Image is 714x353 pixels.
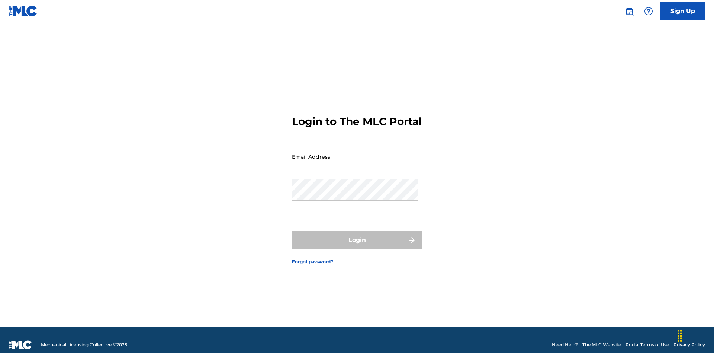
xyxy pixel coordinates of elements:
img: search [625,7,634,16]
a: Public Search [622,4,637,19]
span: Mechanical Licensing Collective © 2025 [41,341,127,348]
img: logo [9,340,32,349]
a: Sign Up [660,2,705,20]
a: The MLC Website [582,341,621,348]
a: Portal Terms of Use [625,341,669,348]
iframe: Chat Widget [677,317,714,353]
div: Drag [674,325,686,347]
img: help [644,7,653,16]
a: Privacy Policy [673,341,705,348]
img: MLC Logo [9,6,38,16]
a: Forgot password? [292,258,333,265]
h3: Login to The MLC Portal [292,115,422,128]
a: Need Help? [552,341,578,348]
div: Help [641,4,656,19]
